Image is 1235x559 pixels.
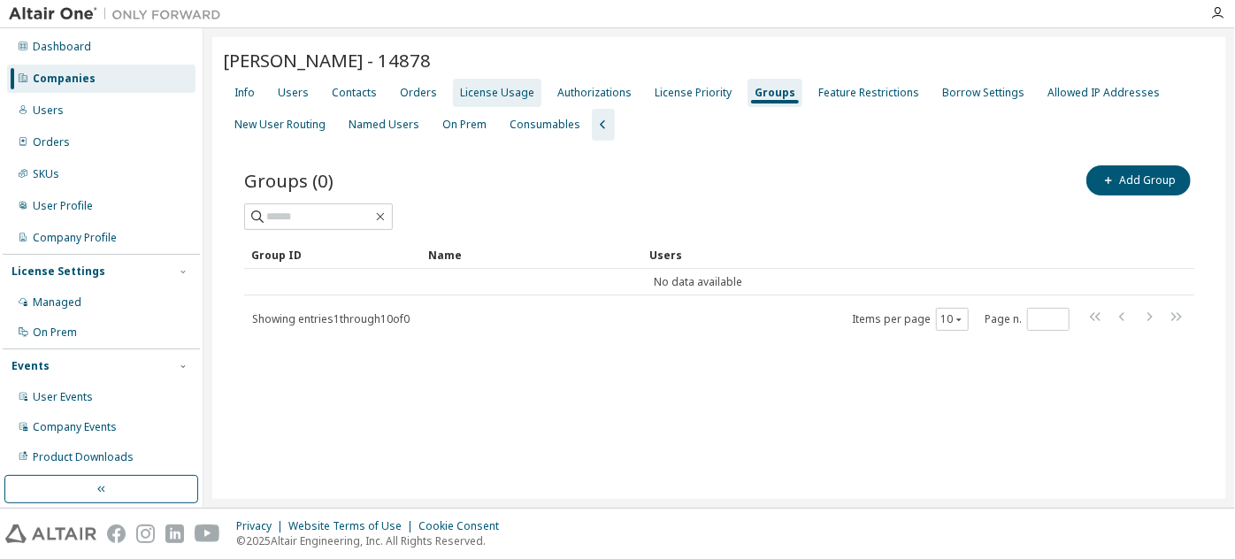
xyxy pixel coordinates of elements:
[818,86,919,100] div: Feature Restrictions
[33,390,93,404] div: User Events
[332,86,377,100] div: Contacts
[12,359,50,373] div: Events
[278,86,309,100] div: Users
[349,118,419,132] div: Named Users
[655,86,732,100] div: License Priority
[557,86,632,100] div: Authorizations
[236,533,510,548] p: © 2025 Altair Engineering, Inc. All Rights Reserved.
[940,312,964,326] button: 10
[236,519,288,533] div: Privacy
[288,519,418,533] div: Website Terms of Use
[33,325,77,340] div: On Prem
[33,103,64,118] div: Users
[460,86,534,100] div: License Usage
[1047,86,1160,100] div: Allowed IP Addresses
[244,168,334,193] span: Groups (0)
[400,86,437,100] div: Orders
[428,241,635,269] div: Name
[251,241,414,269] div: Group ID
[234,86,255,100] div: Info
[33,199,93,213] div: User Profile
[442,118,487,132] div: On Prem
[1086,165,1191,195] button: Add Group
[9,5,230,23] img: Altair One
[12,264,105,279] div: License Settings
[252,311,410,326] span: Showing entries 1 through 10 of 0
[165,525,184,543] img: linkedin.svg
[33,295,81,310] div: Managed
[755,86,795,100] div: Groups
[234,118,326,132] div: New User Routing
[33,167,59,181] div: SKUs
[223,48,431,73] span: [PERSON_NAME] - 14878
[33,72,96,86] div: Companies
[942,86,1024,100] div: Borrow Settings
[33,135,70,149] div: Orders
[136,525,155,543] img: instagram.svg
[33,420,117,434] div: Company Events
[510,118,580,132] div: Consumables
[107,525,126,543] img: facebook.svg
[33,40,91,54] div: Dashboard
[33,450,134,464] div: Product Downloads
[244,269,1152,295] td: No data available
[33,231,117,245] div: Company Profile
[5,525,96,543] img: altair_logo.svg
[649,241,1145,269] div: Users
[418,519,510,533] div: Cookie Consent
[985,308,1070,331] span: Page n.
[852,308,969,331] span: Items per page
[195,525,220,543] img: youtube.svg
